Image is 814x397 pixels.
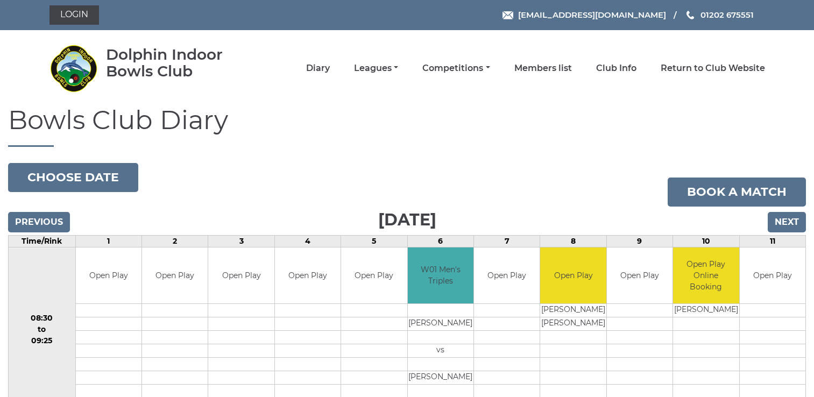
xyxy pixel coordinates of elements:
[49,44,98,93] img: Dolphin Indoor Bowls Club
[768,212,806,232] input: Next
[142,247,208,304] td: Open Play
[540,304,606,317] td: [PERSON_NAME]
[408,317,473,331] td: [PERSON_NAME]
[661,62,765,74] a: Return to Club Website
[422,62,490,74] a: Competitions
[49,5,99,25] a: Login
[596,62,636,74] a: Club Info
[141,235,208,247] td: 2
[540,235,606,247] td: 8
[473,235,540,247] td: 7
[208,235,274,247] td: 3
[685,9,754,21] a: Phone us 01202 675551
[540,247,606,304] td: Open Play
[740,247,806,304] td: Open Play
[341,247,407,304] td: Open Play
[540,317,606,331] td: [PERSON_NAME]
[9,235,76,247] td: Time/Rink
[408,371,473,385] td: [PERSON_NAME]
[8,163,138,192] button: Choose date
[502,9,666,21] a: Email [EMAIL_ADDRESS][DOMAIN_NAME]
[274,235,341,247] td: 4
[407,235,473,247] td: 6
[739,235,806,247] td: 11
[700,10,754,20] span: 01202 675551
[502,11,513,19] img: Email
[8,106,806,147] h1: Bowls Club Diary
[76,247,141,304] td: Open Play
[408,344,473,358] td: vs
[474,247,540,304] td: Open Play
[354,62,398,74] a: Leagues
[518,10,666,20] span: [EMAIL_ADDRESS][DOMAIN_NAME]
[408,247,473,304] td: W01 Men's Triples
[75,235,141,247] td: 1
[668,178,806,207] a: Book a match
[306,62,330,74] a: Diary
[275,247,341,304] td: Open Play
[686,11,694,19] img: Phone us
[673,247,739,304] td: Open Play Online Booking
[673,304,739,317] td: [PERSON_NAME]
[341,235,407,247] td: 5
[106,46,254,80] div: Dolphin Indoor Bowls Club
[514,62,572,74] a: Members list
[607,247,673,304] td: Open Play
[606,235,673,247] td: 9
[673,235,739,247] td: 10
[8,212,70,232] input: Previous
[208,247,274,304] td: Open Play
